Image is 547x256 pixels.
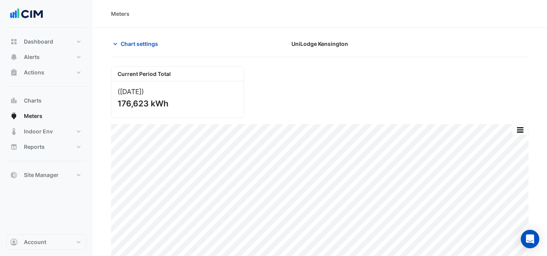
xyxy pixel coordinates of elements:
[10,171,18,179] app-icon: Site Manager
[6,108,86,124] button: Meters
[10,97,18,104] app-icon: Charts
[6,234,86,250] button: Account
[24,171,59,179] span: Site Manager
[24,143,45,151] span: Reports
[9,6,44,22] img: Company Logo
[24,69,44,76] span: Actions
[6,124,86,139] button: Indoor Env
[6,93,86,108] button: Charts
[10,69,18,76] app-icon: Actions
[6,34,86,49] button: Dashboard
[118,88,237,96] div: ([DATE] )
[111,37,163,51] button: Chart settings
[512,125,528,135] button: More Options
[24,53,40,61] span: Alerts
[6,139,86,155] button: Reports
[24,38,53,45] span: Dashboard
[521,230,539,248] div: Open Intercom Messenger
[10,143,18,151] app-icon: Reports
[10,112,18,120] app-icon: Meters
[6,65,86,80] button: Actions
[111,10,130,18] div: Meters
[24,128,53,135] span: Indoor Env
[291,40,348,48] span: UniLodge Kensington
[111,67,244,81] div: Current Period Total
[10,53,18,61] app-icon: Alerts
[24,112,42,120] span: Meters
[6,167,86,183] button: Site Manager
[118,99,236,108] div: 176,623 kWh
[10,38,18,45] app-icon: Dashboard
[121,40,158,48] span: Chart settings
[6,49,86,65] button: Alerts
[24,238,46,246] span: Account
[24,97,42,104] span: Charts
[10,128,18,135] app-icon: Indoor Env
